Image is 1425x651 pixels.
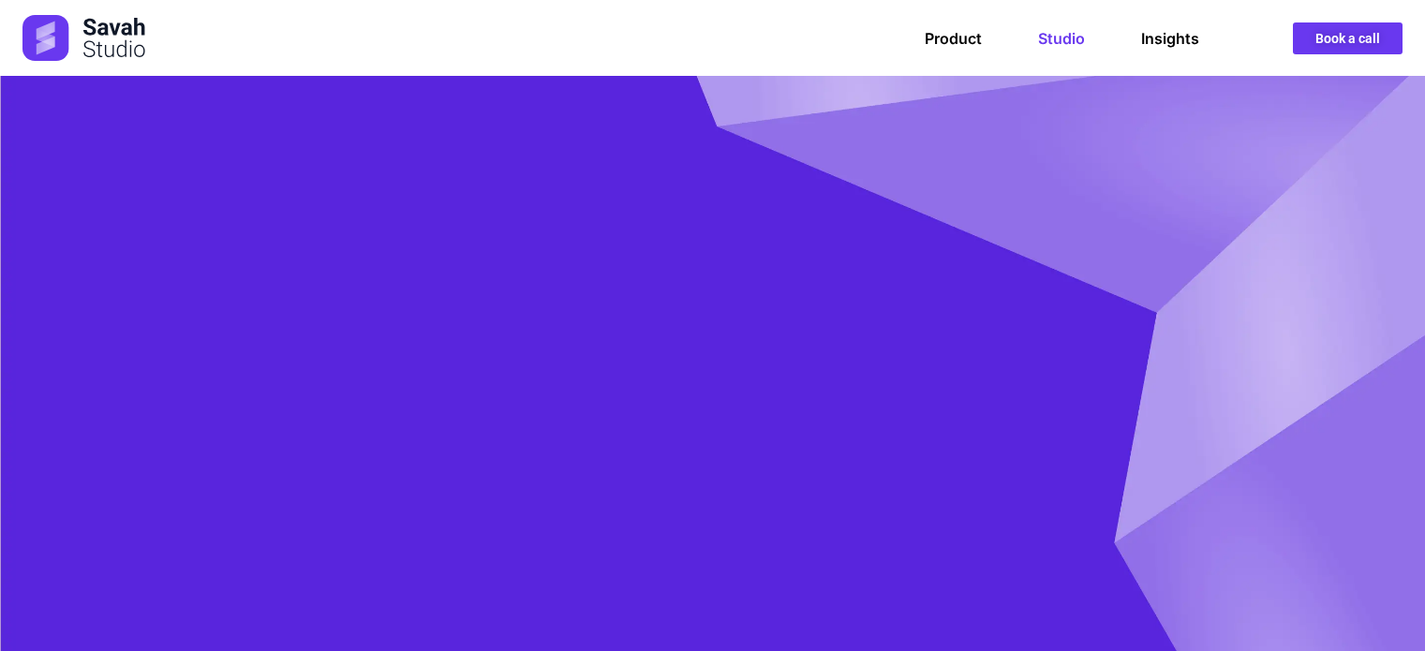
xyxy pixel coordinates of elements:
span: Book a call [1315,32,1380,45]
a: Product [925,29,982,48]
a: Studio [1038,29,1085,48]
a: Book a call [1293,22,1403,54]
a: Insights [1141,29,1199,48]
nav: Menu [925,29,1199,48]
